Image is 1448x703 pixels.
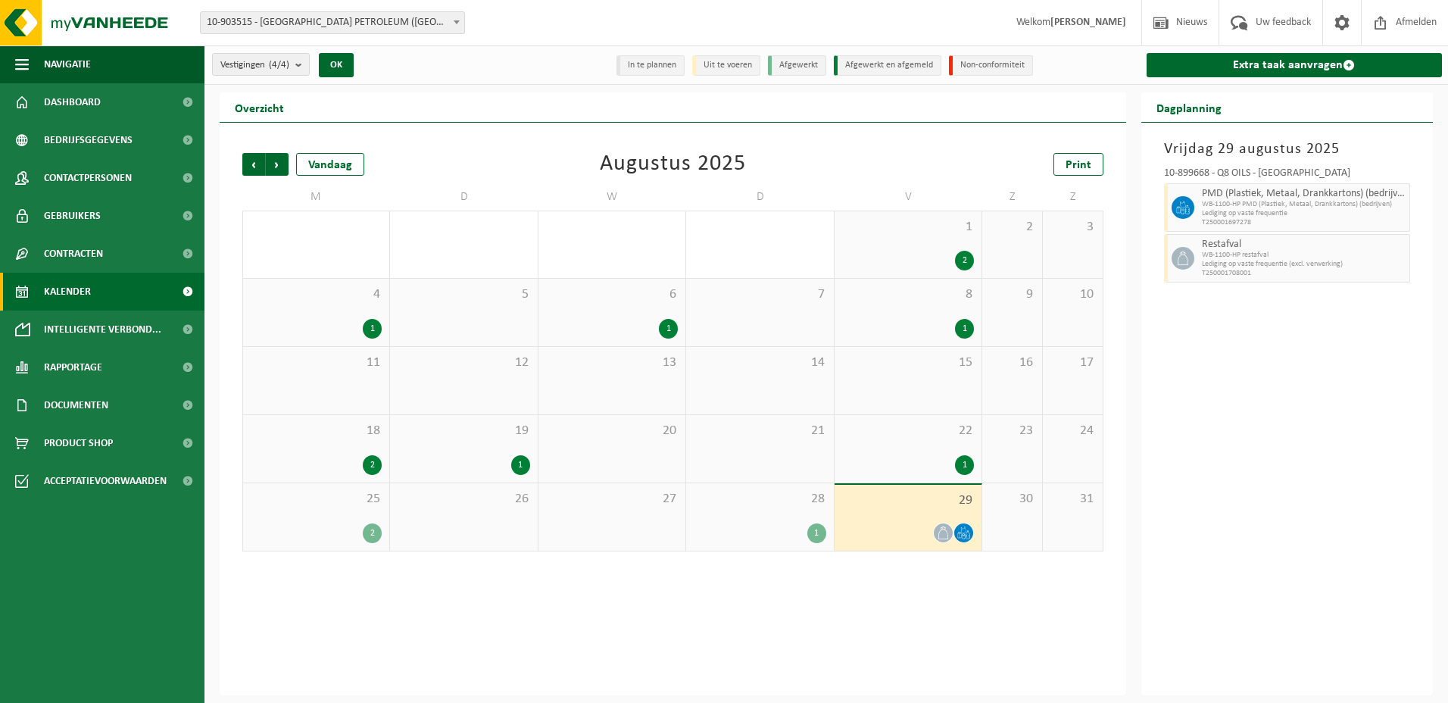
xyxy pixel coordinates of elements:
a: Extra taak aanvragen [1147,53,1443,77]
span: 31 [1050,491,1095,508]
span: 30 [990,491,1035,508]
span: 9 [990,286,1035,303]
span: 17 [1050,355,1095,371]
span: T250001697278 [1202,218,1406,227]
h2: Dagplanning [1141,92,1237,122]
count: (4/4) [269,60,289,70]
div: Augustus 2025 [600,153,746,176]
div: 1 [659,319,678,339]
td: D [686,183,834,211]
span: 19 [398,423,529,439]
span: 15 [842,355,974,371]
li: Non-conformiteit [949,55,1033,76]
span: Gebruikers [44,197,101,235]
span: 6 [546,286,678,303]
div: 10-899668 - Q8 OILS - [GEOGRAPHIC_DATA] [1164,168,1411,183]
div: Vandaag [296,153,364,176]
span: 5 [398,286,529,303]
span: Rapportage [44,348,102,386]
span: Contracten [44,235,103,273]
span: 26 [398,491,529,508]
span: 1 [842,219,974,236]
span: Bedrijfsgegevens [44,121,133,159]
span: 2 [990,219,1035,236]
strong: [PERSON_NAME] [1050,17,1126,28]
span: Contactpersonen [44,159,132,197]
div: 1 [363,319,382,339]
span: 10-903515 - KUWAIT PETROLEUM (BELGIUM) NV - ANTWERPEN [201,12,464,33]
span: Intelligente verbond... [44,311,161,348]
div: 2 [363,455,382,475]
div: 1 [955,455,974,475]
span: Product Shop [44,424,113,462]
span: 24 [1050,423,1095,439]
span: Volgende [266,153,289,176]
span: Print [1066,159,1091,171]
span: Vestigingen [220,54,289,77]
li: Uit te voeren [692,55,760,76]
li: In te plannen [616,55,685,76]
span: WB-1100-HP PMD (Plastiek, Metaal, Drankkartons) (bedrijven) [1202,200,1406,209]
span: Kalender [44,273,91,311]
span: 29 [842,492,974,509]
div: 1 [807,523,826,543]
span: Lediging op vaste frequentie (excl. verwerking) [1202,260,1406,269]
div: 1 [955,319,974,339]
span: 22 [842,423,974,439]
td: V [835,183,982,211]
span: 7 [694,286,825,303]
td: W [538,183,686,211]
span: Documenten [44,386,108,424]
span: 27 [546,491,678,508]
span: 13 [546,355,678,371]
span: PMD (Plastiek, Metaal, Drankkartons) (bedrijven) [1202,188,1406,200]
div: 2 [363,523,382,543]
span: WB-1100-HP restafval [1202,251,1406,260]
span: 4 [251,286,382,303]
div: 2 [955,251,974,270]
h2: Overzicht [220,92,299,122]
span: 23 [990,423,1035,439]
span: T250001708001 [1202,269,1406,278]
button: Vestigingen(4/4) [212,53,310,76]
h3: Vrijdag 29 augustus 2025 [1164,138,1411,161]
span: Vorige [242,153,265,176]
span: 14 [694,355,825,371]
span: Acceptatievoorwaarden [44,462,167,500]
div: 1 [511,455,530,475]
span: 28 [694,491,825,508]
span: 18 [251,423,382,439]
span: 16 [990,355,1035,371]
span: Navigatie [44,45,91,83]
span: 3 [1050,219,1095,236]
li: Afgewerkt [768,55,826,76]
td: Z [982,183,1043,211]
li: Afgewerkt en afgemeld [834,55,941,76]
span: Dashboard [44,83,101,121]
span: 8 [842,286,974,303]
span: 10 [1050,286,1095,303]
td: M [242,183,390,211]
button: OK [319,53,354,77]
span: Lediging op vaste frequentie [1202,209,1406,218]
span: 11 [251,355,382,371]
span: 21 [694,423,825,439]
span: 20 [546,423,678,439]
span: 12 [398,355,529,371]
a: Print [1053,153,1103,176]
span: 10-903515 - KUWAIT PETROLEUM (BELGIUM) NV - ANTWERPEN [200,11,465,34]
span: Restafval [1202,239,1406,251]
td: D [390,183,538,211]
span: 25 [251,491,382,508]
td: Z [1043,183,1103,211]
